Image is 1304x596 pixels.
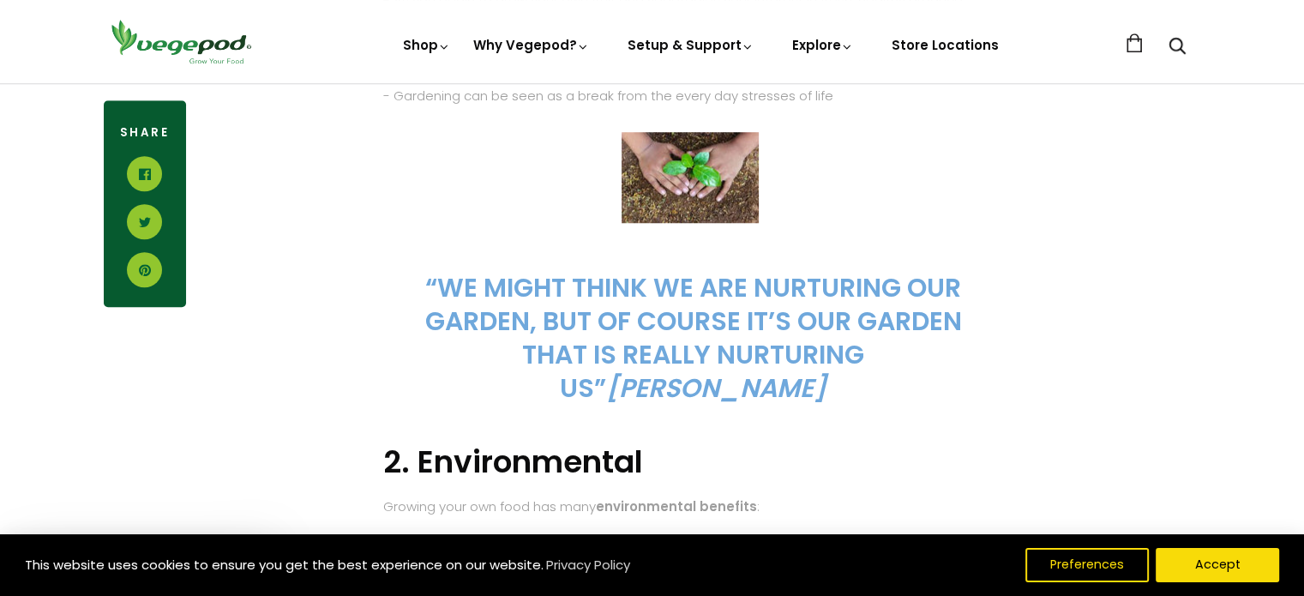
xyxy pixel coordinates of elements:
[383,497,760,515] span: Growing your own food has many :
[473,36,590,54] a: Why Vegepod?
[425,269,962,406] span: “We might think we are nurturing our garden, but of course it’s our garden that is really nurturi...
[104,17,258,66] img: Vegepod
[383,83,1004,109] p: - Gardening can be seen as a break from the every day stresses of life
[383,443,1004,480] h2: 2. Environmental
[628,36,754,54] a: Setup & Support
[1169,39,1186,57] a: Search
[120,124,170,141] span: Share
[544,550,633,581] a: Privacy Policy (opens in a new tab)
[1156,548,1279,582] button: Accept
[596,497,757,515] strong: environmental benefits
[792,36,854,54] a: Explore
[403,36,451,54] a: Shop
[606,370,826,406] cite: [PERSON_NAME]
[892,36,999,54] a: Store Locations
[25,556,544,574] span: This website uses cookies to ensure you get the best experience on our website.
[1025,548,1149,582] button: Preferences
